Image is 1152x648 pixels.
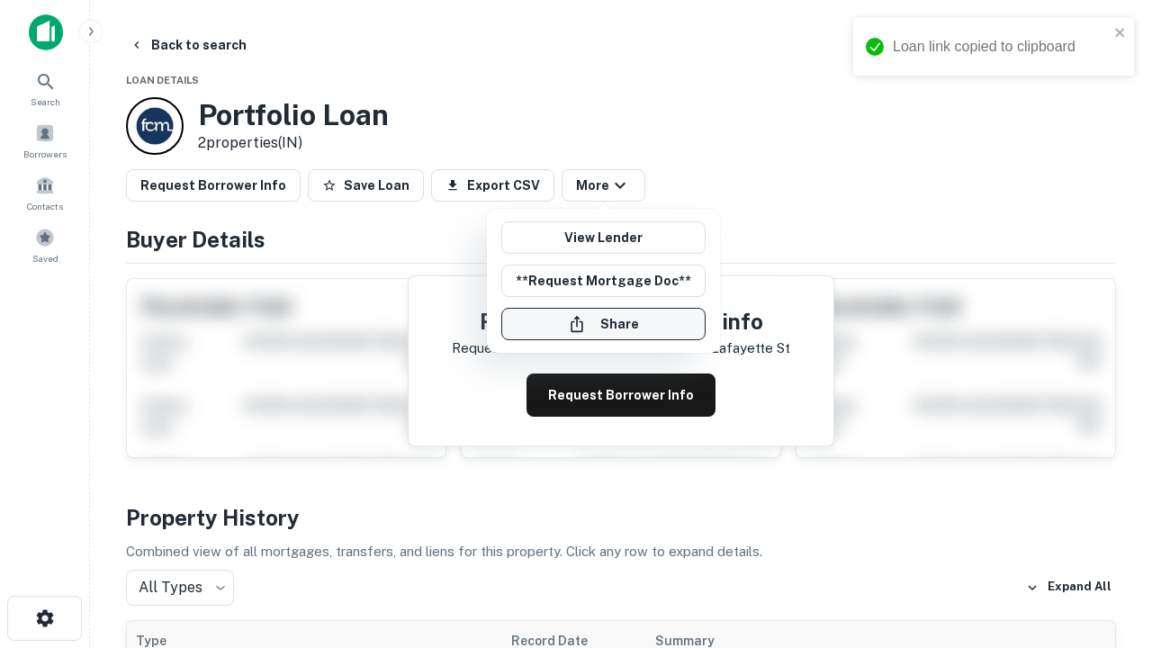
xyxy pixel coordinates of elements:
button: **Request Mortgage Doc** [501,265,706,297]
button: close [1114,25,1127,42]
button: Share [501,308,706,340]
a: View Lender [501,221,706,254]
div: Loan link copied to clipboard [893,36,1109,58]
iframe: Chat Widget [1062,446,1152,533]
